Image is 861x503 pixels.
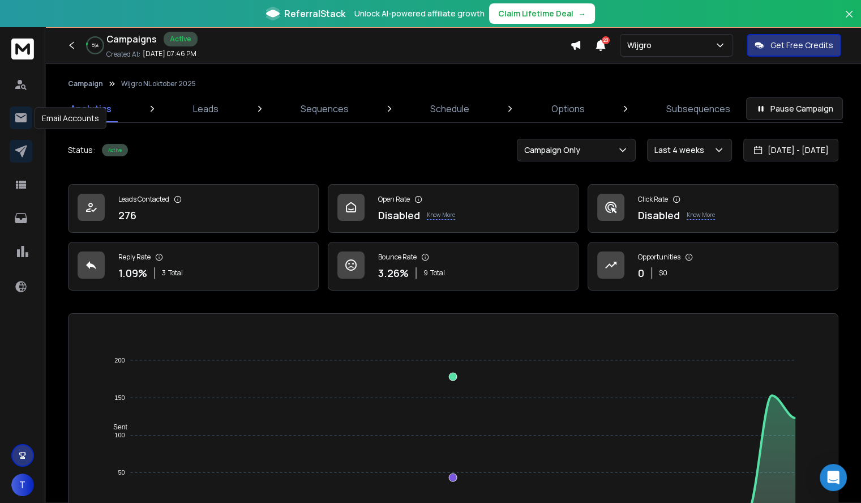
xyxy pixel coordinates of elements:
p: Disabled [638,207,680,223]
span: 9 [423,268,428,278]
p: Get Free Credits [770,40,833,51]
p: Leads [193,102,219,116]
button: Claim Lifetime Deal→ [489,3,595,24]
a: Opportunities0$0 [588,242,838,291]
button: [DATE] - [DATE] [743,139,838,161]
p: Options [551,102,585,116]
a: Open RateDisabledKnow More [328,184,579,233]
p: Unlock AI-powered affiliate growth [354,8,485,19]
div: Open Intercom Messenger [820,464,847,491]
button: Get Free Credits [747,34,841,57]
p: Reply Rate [118,253,151,262]
button: Pause Campaign [746,97,843,120]
p: Subsequences [666,102,730,116]
button: Campaign [68,79,103,88]
span: Total [168,268,183,278]
p: Wijgro [627,40,656,51]
a: Bounce Rate3.26%9Total [328,242,579,291]
tspan: 150 [115,394,125,401]
span: 23 [602,36,610,44]
a: Options [545,95,592,122]
p: Opportunities [638,253,680,262]
p: Last 4 weeks [654,144,709,156]
tspan: 100 [115,432,125,438]
span: → [578,8,586,19]
tspan: 200 [115,357,125,364]
p: Schedule [430,102,469,116]
div: Active [164,32,198,46]
p: Leads Contacted [118,195,169,204]
p: Campaign Only [524,144,585,156]
button: T [11,474,34,496]
p: Click Rate [638,195,668,204]
p: Know More [427,211,455,220]
a: Leads [186,95,225,122]
p: 276 [118,207,136,223]
p: Created At: [106,50,140,59]
p: 3.26 % [378,265,409,281]
p: $ 0 [659,268,667,278]
a: Reply Rate1.09%3Total [68,242,319,291]
p: Analytics [70,102,112,116]
p: 5 % [92,42,98,49]
span: 3 [162,268,166,278]
p: Disabled [378,207,420,223]
p: Know More [687,211,715,220]
p: 0 [638,265,644,281]
p: 1.09 % [118,265,147,281]
p: Status: [68,144,95,156]
p: Bounce Rate [378,253,417,262]
a: Analytics [63,95,118,122]
div: Active [102,144,128,156]
a: Sequences [294,95,355,122]
a: Schedule [423,95,476,122]
p: Open Rate [378,195,410,204]
span: Total [430,268,445,278]
div: Email Accounts [35,108,106,129]
p: Wijgro NL oktober 2025 [121,79,196,88]
p: Sequences [301,102,349,116]
span: Sent [105,423,127,431]
a: Leads Contacted276 [68,184,319,233]
p: [DATE] 07:46 PM [143,49,196,58]
a: Subsequences [659,95,737,122]
tspan: 50 [118,469,125,476]
h1: Campaigns [106,32,157,46]
span: ReferralStack [284,7,345,20]
button: Close banner [842,7,856,34]
a: Click RateDisabledKnow More [588,184,838,233]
